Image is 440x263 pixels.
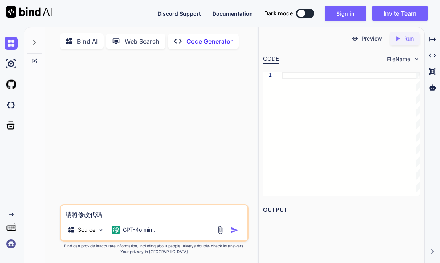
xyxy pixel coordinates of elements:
img: ai-studio [5,57,18,70]
button: Invite Team [372,6,428,21]
img: Pick Models [98,227,104,233]
p: Bind AI [77,37,98,46]
p: Bind can provide inaccurate information, including about people. Always double-check its answers.... [60,243,249,255]
p: Source [78,226,95,234]
img: preview [352,35,358,42]
img: GPT-4o mini [112,226,120,234]
img: Bind AI [6,6,52,18]
img: chat [5,37,18,50]
p: Web Search [125,37,159,46]
p: Code Generator [186,37,233,46]
img: chevron down [413,56,420,62]
span: Discord Support [157,10,201,17]
p: GPT-4o min.. [123,226,155,234]
img: signin [5,237,18,250]
div: 1 [263,72,272,79]
p: Run [404,35,414,42]
h2: OUTPUT [259,201,424,219]
button: Discord Support [157,10,201,18]
textarea: 請將修改代碼 [61,205,247,219]
p: Preview [361,35,382,42]
img: attachment [216,226,225,234]
span: Dark mode [264,10,293,17]
div: CODE [263,55,279,64]
span: FileName [387,55,410,63]
img: darkCloudIdeIcon [5,99,18,112]
button: Sign in [325,6,366,21]
button: Documentation [212,10,253,18]
img: icon [231,226,238,234]
img: githubLight [5,78,18,91]
span: Documentation [212,10,253,17]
